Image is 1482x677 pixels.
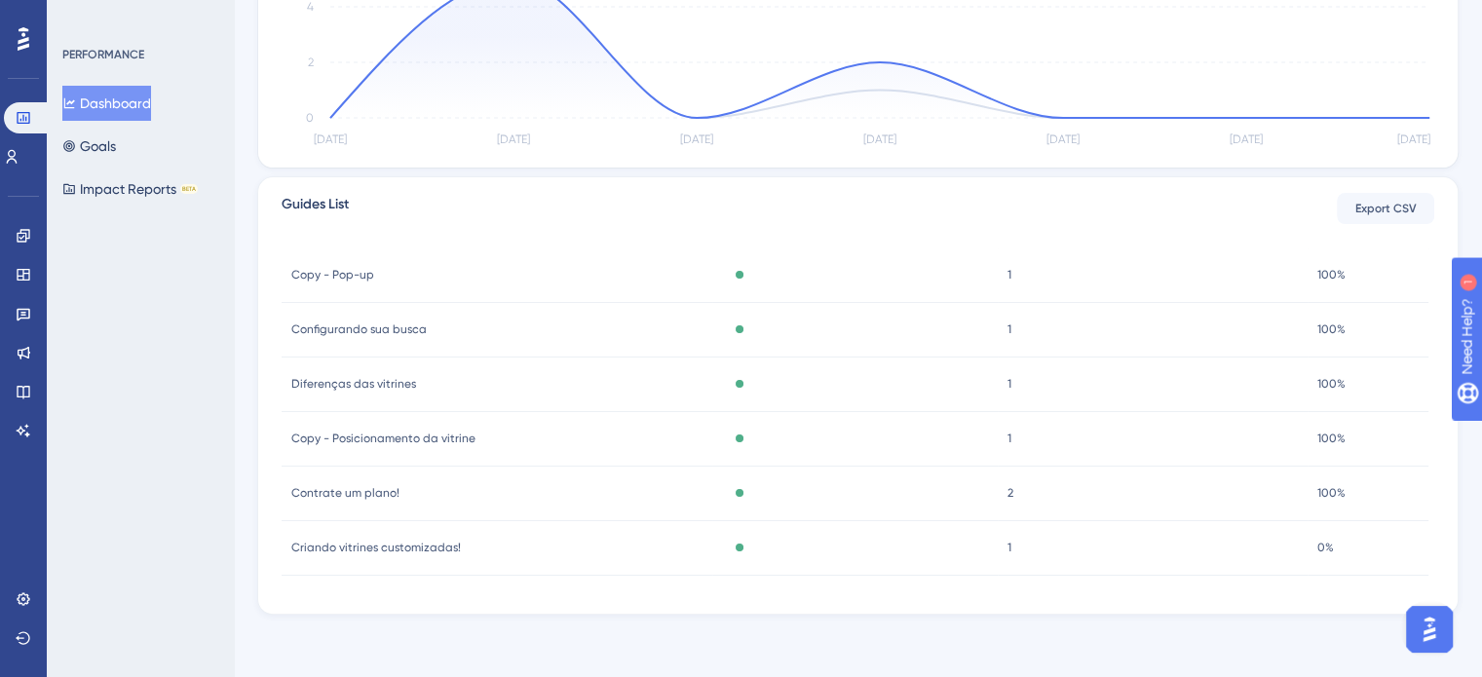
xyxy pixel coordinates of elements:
[1007,321,1011,337] span: 1
[291,485,399,501] span: Contrate um plano!
[1337,193,1434,224] button: Export CSV
[1007,431,1011,446] span: 1
[1230,132,1263,146] tspan: [DATE]
[135,10,141,25] div: 1
[291,267,374,282] span: Copy - Pop-up
[62,171,198,207] button: Impact ReportsBETA
[291,376,416,392] span: Diferenças das vitrines
[314,132,347,146] tspan: [DATE]
[306,111,314,125] tspan: 0
[308,56,314,69] tspan: 2
[1397,132,1430,146] tspan: [DATE]
[291,321,427,337] span: Configurando sua busca
[180,184,198,194] div: BETA
[62,86,151,121] button: Dashboard
[1400,600,1459,658] iframe: UserGuiding AI Assistant Launcher
[1007,376,1011,392] span: 1
[1317,376,1346,392] span: 100%
[1007,485,1013,501] span: 2
[62,129,116,164] button: Goals
[1317,540,1334,555] span: 0%
[497,132,530,146] tspan: [DATE]
[1317,267,1346,282] span: 100%
[291,540,461,555] span: Criando vitrines customizadas!
[1355,201,1417,216] span: Export CSV
[1317,485,1346,501] span: 100%
[1007,540,1011,555] span: 1
[46,5,122,28] span: Need Help?
[1317,431,1346,446] span: 100%
[1007,267,1011,282] span: 1
[680,132,713,146] tspan: [DATE]
[1317,321,1346,337] span: 100%
[62,47,144,62] div: PERFORMANCE
[1046,132,1080,146] tspan: [DATE]
[291,431,475,446] span: Copy - Posicionamento da vitrine
[863,132,896,146] tspan: [DATE]
[282,193,349,225] span: Guides List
